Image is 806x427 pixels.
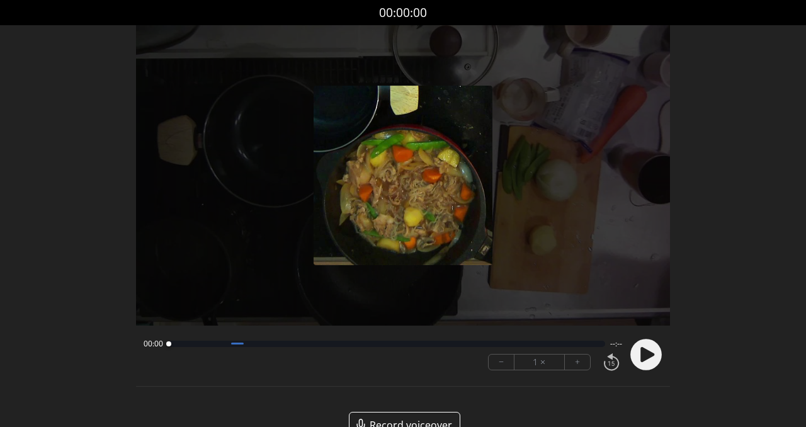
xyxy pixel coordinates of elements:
button: + [565,355,590,370]
span: 00:00 [144,339,163,349]
img: Poster Image [314,86,493,265]
div: 1 × [514,355,565,370]
span: --:-- [610,339,622,349]
a: 00:00:00 [379,4,427,22]
button: − [489,355,514,370]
